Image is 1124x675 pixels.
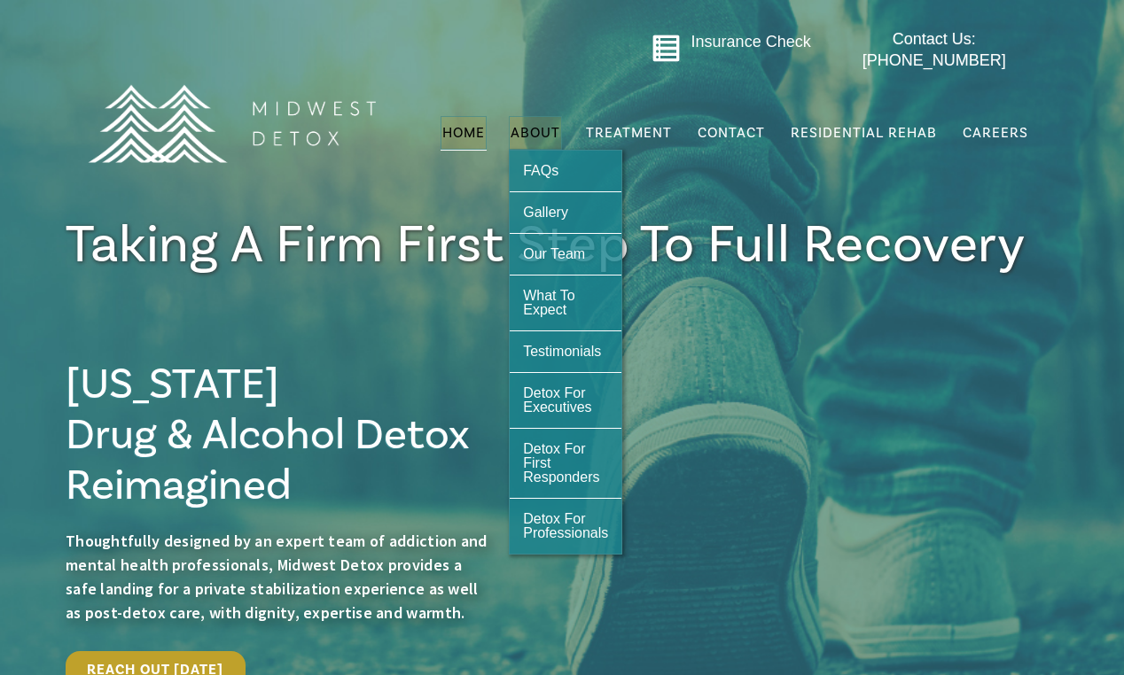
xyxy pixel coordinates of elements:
span: Our Team [523,246,585,261]
span: What To Expect [523,288,574,317]
span: About [511,126,560,140]
a: Contact Us: [PHONE_NUMBER] [827,29,1041,71]
a: Treatment [584,116,674,150]
a: Detox For First Responders [510,429,621,498]
a: About [509,116,562,150]
a: Residential Rehab [789,116,939,150]
a: Testimonials [510,331,621,372]
span: Detox For Executives [523,385,591,415]
span: Careers [963,124,1028,142]
span: Detox For Professionals [523,511,608,540]
a: What To Expect [510,275,621,330]
a: Careers [961,116,1030,150]
a: Gallery [510,192,621,233]
span: Residential Rehab [791,124,937,142]
a: FAQs [510,151,621,191]
a: Contact [696,116,767,150]
a: Insurance Check [691,33,811,50]
span: FAQs [523,163,558,178]
a: Detox For Executives [510,373,621,428]
span: Testimonials [523,344,601,359]
span: Thoughtfully designed by an expert team of addiction and mental health professionals, Midwest Det... [66,531,488,623]
span: Treatment [586,126,672,140]
span: Gallery [523,205,568,220]
span: [US_STATE] Drug & Alcohol Detox Reimagined [66,357,470,513]
span: Contact [698,126,765,140]
a: Home [441,116,487,150]
span: Home [442,124,485,142]
span: Contact Us: [PHONE_NUMBER] [863,30,1006,68]
img: MD Logo Horitzontal white-01 (1) (1) [76,46,386,201]
a: Go to midwestdetox.com/message-form-page/ [652,34,681,69]
a: Our Team [510,234,621,275]
span: Detox For First Responders [523,441,599,485]
a: Detox For Professionals [510,499,621,554]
